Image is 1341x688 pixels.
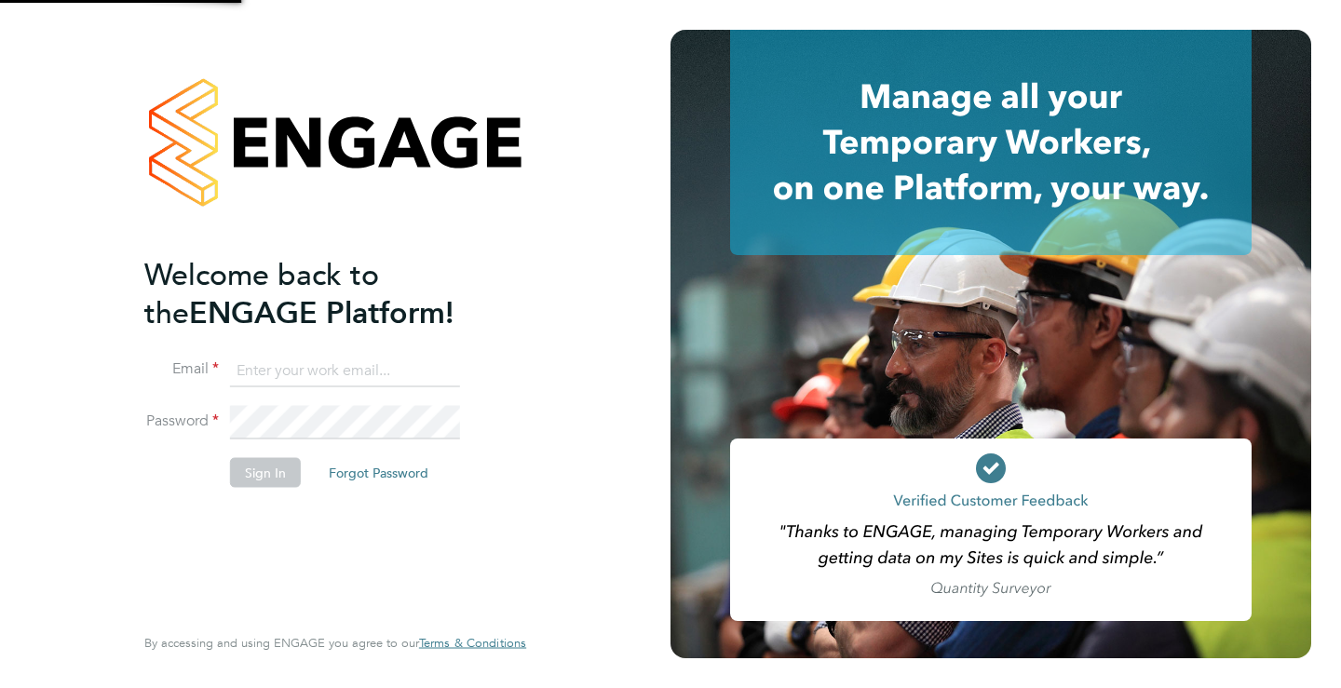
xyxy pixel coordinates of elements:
[144,411,219,431] label: Password
[419,635,526,651] span: Terms & Conditions
[144,635,526,651] span: By accessing and using ENGAGE you agree to our
[314,458,443,488] button: Forgot Password
[230,354,460,387] input: Enter your work email...
[419,636,526,651] a: Terms & Conditions
[230,458,301,488] button: Sign In
[144,359,219,379] label: Email
[144,255,508,331] h2: ENGAGE Platform!
[144,256,379,331] span: Welcome back to the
